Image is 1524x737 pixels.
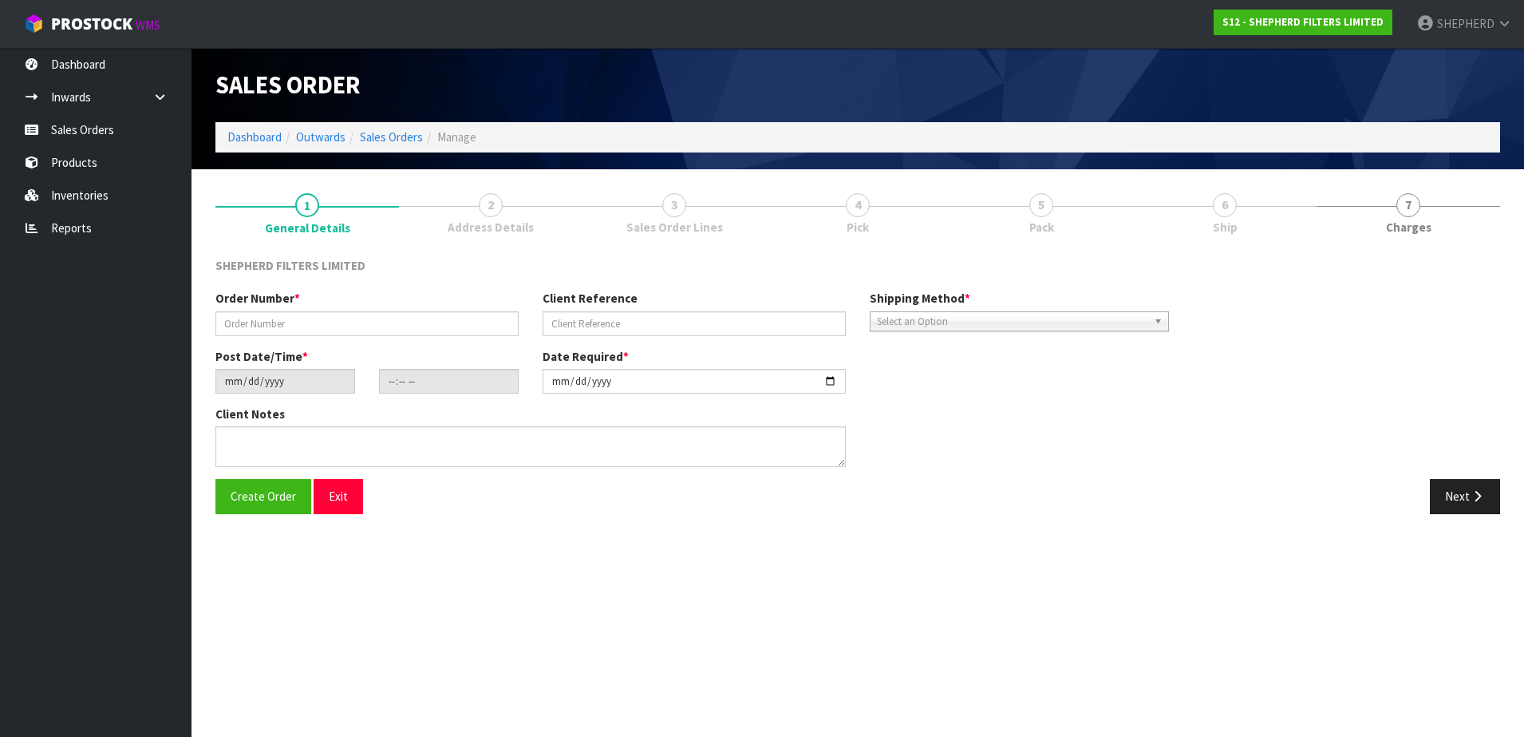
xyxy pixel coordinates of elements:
span: Charges [1386,219,1431,236]
span: General Details [265,220,350,236]
label: Client Notes [215,406,285,422]
button: Next [1430,479,1500,513]
label: Shipping Method [870,290,970,307]
span: Address Details [448,219,534,236]
span: Sales Order Lines [626,219,723,236]
span: 1 [295,193,319,217]
label: Post Date/Time [215,348,308,365]
span: Manage [437,129,476,145]
a: Outwards [296,129,345,145]
a: Dashboard [227,129,282,145]
span: 2 [479,193,503,217]
small: WMS [136,18,160,33]
button: Create Order [215,479,311,513]
span: General Details [215,245,1500,526]
span: Sales Order [215,69,361,100]
span: 7 [1396,193,1420,217]
button: Exit [314,479,363,513]
label: Order Number [215,290,300,307]
span: SHEPHERD [1437,16,1494,31]
span: Pick [847,219,869,236]
span: 5 [1029,193,1053,217]
span: 4 [846,193,870,217]
span: SHEPHERD FILTERS LIMITED [215,258,365,273]
input: Order Number [215,311,519,336]
span: 3 [662,193,686,217]
span: ProStock [51,14,132,34]
span: 6 [1213,193,1237,217]
span: Select an Option [877,312,1147,331]
a: Sales Orders [360,129,423,145]
span: Create Order [231,489,296,504]
span: Ship [1213,219,1238,236]
strong: S12 - SHEPHERD FILTERS LIMITED [1222,15,1384,29]
label: Date Required [543,348,629,365]
label: Client Reference [543,290,638,307]
input: Client Reference [543,311,846,336]
span: Pack [1029,219,1054,236]
img: cube-alt.png [24,14,44,34]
